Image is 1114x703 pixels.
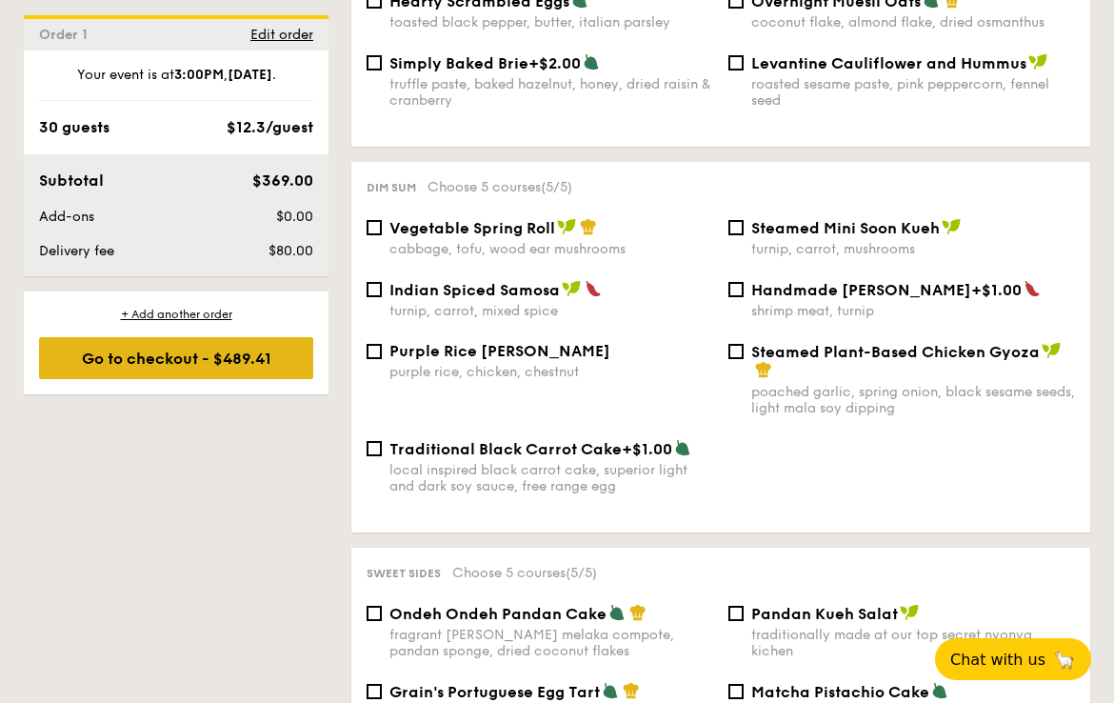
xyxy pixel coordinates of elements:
input: Purple Rice [PERSON_NAME]purple rice, chicken, chestnut [367,344,382,359]
div: $12.3/guest [227,116,313,139]
span: Edit order [250,27,313,43]
span: Vegetable Spring Roll [389,219,555,237]
img: icon-vegetarian.fe4039eb.svg [583,53,600,70]
input: Matcha Pistachio Cakepremium matcha powder, pistachio puree, vanilla bean sponge [728,684,744,699]
span: Matcha Pistachio Cake [751,683,929,701]
span: Dim sum [367,181,416,194]
span: Order 1 [39,27,95,43]
input: Grain's Portuguese Egg Tartoriginal Grain egg custard – secret recipe [367,684,382,699]
img: icon-vegan.f8ff3823.svg [557,218,576,235]
input: Pandan Kueh Salattraditionally made at our top secret nyonya kichen [728,606,744,621]
input: Simply Baked Brie+$2.00truffle paste, baked hazelnut, honey, dried raisin & cranberry [367,55,382,70]
input: Indian Spiced Samosaturnip, carrot, mixed spice [367,282,382,297]
span: Ondeh Ondeh Pandan Cake [389,605,607,623]
span: +$1.00 [622,440,672,458]
span: Steamed Plant-Based Chicken Gyoza [751,343,1040,361]
img: icon-vegan.f8ff3823.svg [942,218,961,235]
span: Sweet sides [367,567,441,580]
div: fragrant [PERSON_NAME] melaka compote, pandan sponge, dried coconut flakes [389,627,713,659]
div: 30 guests [39,116,109,139]
div: purple rice, chicken, chestnut [389,364,713,380]
span: $0.00 [276,209,313,225]
strong: [DATE] [228,67,272,83]
img: icon-vegan.f8ff3823.svg [900,604,919,621]
div: shrimp meat, turnip [751,303,1075,319]
span: 🦙 [1053,649,1076,671]
button: Chat with us🦙 [935,638,1091,680]
span: (5/5) [541,179,572,195]
input: Levantine Cauliflower and Hummusroasted sesame paste, pink peppercorn, fennel seed [728,55,744,70]
span: Steamed Mini Soon Kueh [751,219,940,237]
img: icon-spicy.37a8142b.svg [585,280,602,297]
span: Pandan Kueh Salat [751,605,898,623]
span: Simply Baked Brie [389,54,528,72]
img: icon-chef-hat.a58ddaea.svg [623,682,640,699]
img: icon-vegan.f8ff3823.svg [562,280,581,297]
div: + Add another order [39,307,313,322]
div: local inspired black carrot cake, superior light and dark soy sauce, free range egg [389,462,713,494]
span: Handmade [PERSON_NAME] [751,281,971,299]
img: icon-spicy.37a8142b.svg [1024,280,1041,297]
input: Traditional Black Carrot Cake+$1.00local inspired black carrot cake, superior light and dark soy ... [367,441,382,456]
div: turnip, carrot, mixed spice [389,303,713,319]
span: Grain's Portuguese Egg Tart [389,683,600,701]
div: truffle paste, baked hazelnut, honey, dried raisin & cranberry [389,76,713,109]
div: cabbage, tofu, wood ear mushrooms [389,241,713,257]
div: traditionally made at our top secret nyonya kichen [751,627,1075,659]
strong: 3:00PM [174,67,224,83]
span: Chat with us [950,651,1045,669]
div: roasted sesame paste, pink peppercorn, fennel seed [751,76,1075,109]
input: Handmade [PERSON_NAME]+$1.00shrimp meat, turnip [728,282,744,297]
span: (5/5) [566,565,597,581]
div: coconut flake, almond flake, dried osmanthus [751,14,1075,30]
img: icon-vegetarian.fe4039eb.svg [608,604,626,621]
span: $80.00 [269,243,313,259]
input: Steamed Plant-Based Chicken Gyozapoached garlic, spring onion, black sesame seeds, light mala soy... [728,344,744,359]
span: Add-ons [39,209,94,225]
input: Vegetable Spring Rollcabbage, tofu, wood ear mushrooms [367,220,382,235]
input: Ondeh Ondeh Pandan Cakefragrant [PERSON_NAME] melaka compote, pandan sponge, dried coconut flakes [367,606,382,621]
span: Choose 5 courses [428,179,572,195]
img: icon-chef-hat.a58ddaea.svg [580,218,597,235]
img: icon-vegan.f8ff3823.svg [1042,342,1061,359]
div: poached garlic, spring onion, black sesame seeds, light mala soy dipping [751,384,1075,416]
div: Go to checkout - $489.41 [39,337,313,379]
span: Purple Rice [PERSON_NAME] [389,342,610,360]
span: Delivery fee [39,243,114,259]
img: icon-vegetarian.fe4039eb.svg [674,439,691,456]
img: icon-vegetarian.fe4039eb.svg [602,682,619,699]
div: toasted black pepper, butter, italian parsley [389,14,713,30]
img: icon-chef-hat.a58ddaea.svg [755,361,772,378]
img: icon-vegan.f8ff3823.svg [1028,53,1047,70]
span: Choose 5 courses [452,565,597,581]
span: Traditional Black Carrot Cake [389,440,622,458]
span: Subtotal [39,171,104,190]
input: Steamed Mini Soon Kuehturnip, carrot, mushrooms [728,220,744,235]
span: +$2.00 [528,54,581,72]
span: Indian Spiced Samosa [389,281,560,299]
span: $369.00 [252,171,313,190]
div: turnip, carrot, mushrooms [751,241,1075,257]
span: +$1.00 [971,281,1022,299]
span: Levantine Cauliflower and Hummus [751,54,1026,72]
img: icon-vegetarian.fe4039eb.svg [931,682,948,699]
div: Your event is at , . [39,66,313,101]
img: icon-chef-hat.a58ddaea.svg [629,604,647,621]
